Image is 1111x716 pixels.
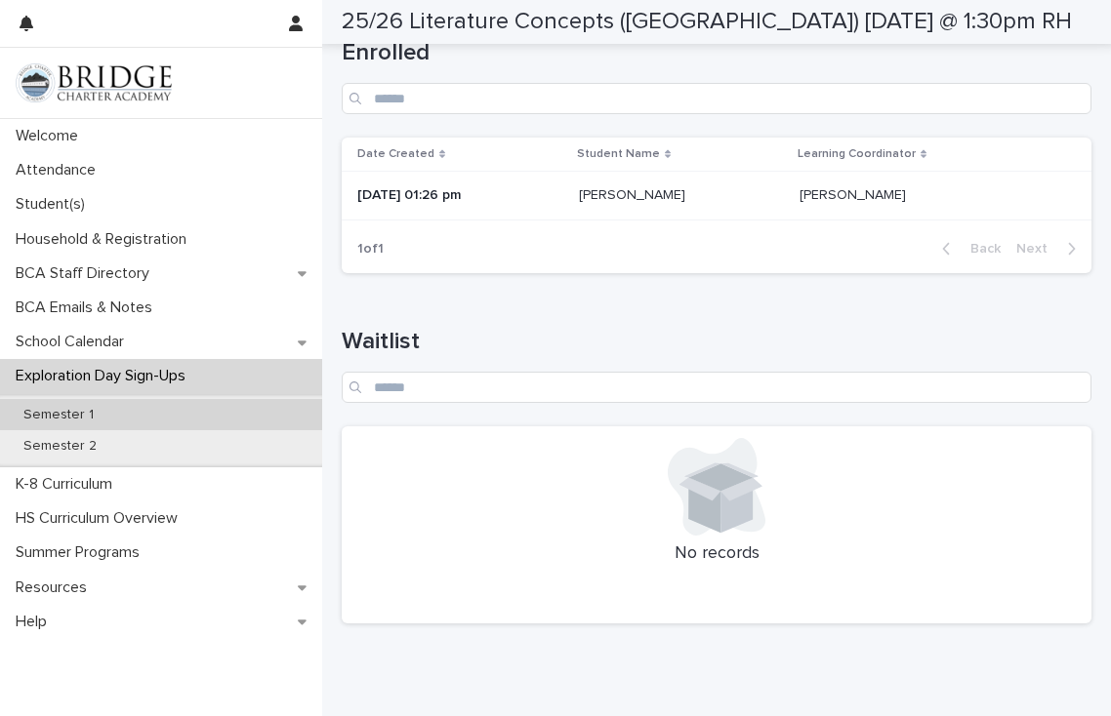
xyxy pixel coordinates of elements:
p: School Calendar [8,333,140,351]
span: Back [959,242,1001,256]
p: Summer Programs [8,543,155,562]
p: Date Created [357,143,434,165]
span: Next [1016,242,1059,256]
p: Semester 1 [8,407,109,423]
img: V1C1m3IdTEidaUdm9Hs0 [16,63,172,102]
p: BCA Staff Directory [8,264,165,283]
h1: Waitlist [342,328,1091,356]
p: Household & Registration [8,230,202,249]
p: Exploration Day Sign-Ups [8,367,201,385]
p: Welcome [8,127,94,145]
p: Help [8,613,62,631]
p: Learning Coordinator [798,143,916,165]
input: Search [342,372,1091,403]
p: Student Name [577,143,660,165]
p: Resources [8,578,103,597]
input: Search [342,83,1091,114]
tr: [DATE] 01:26 pm[PERSON_NAME][PERSON_NAME] [PERSON_NAME][PERSON_NAME] [342,172,1091,220]
button: Back [926,240,1008,258]
p: 1 of 1 [342,225,399,273]
p: Student(s) [8,195,101,214]
p: Attendance [8,161,111,179]
p: Semester 2 [8,438,112,455]
h1: Enrolled [342,39,1091,67]
p: [PERSON_NAME] [579,183,689,204]
p: HS Curriculum Overview [8,509,193,528]
p: BCA Emails & Notes [8,298,168,317]
button: Next [1008,240,1091,258]
p: No records [353,543,1080,565]
p: K-8 Curriculum [8,475,128,494]
h2: 25/26 Literature Concepts ([GEOGRAPHIC_DATA]) [DATE] @ 1:30pm RH [342,8,1072,36]
p: [DATE] 01:26 pm [357,187,563,204]
p: [PERSON_NAME] [800,183,910,204]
